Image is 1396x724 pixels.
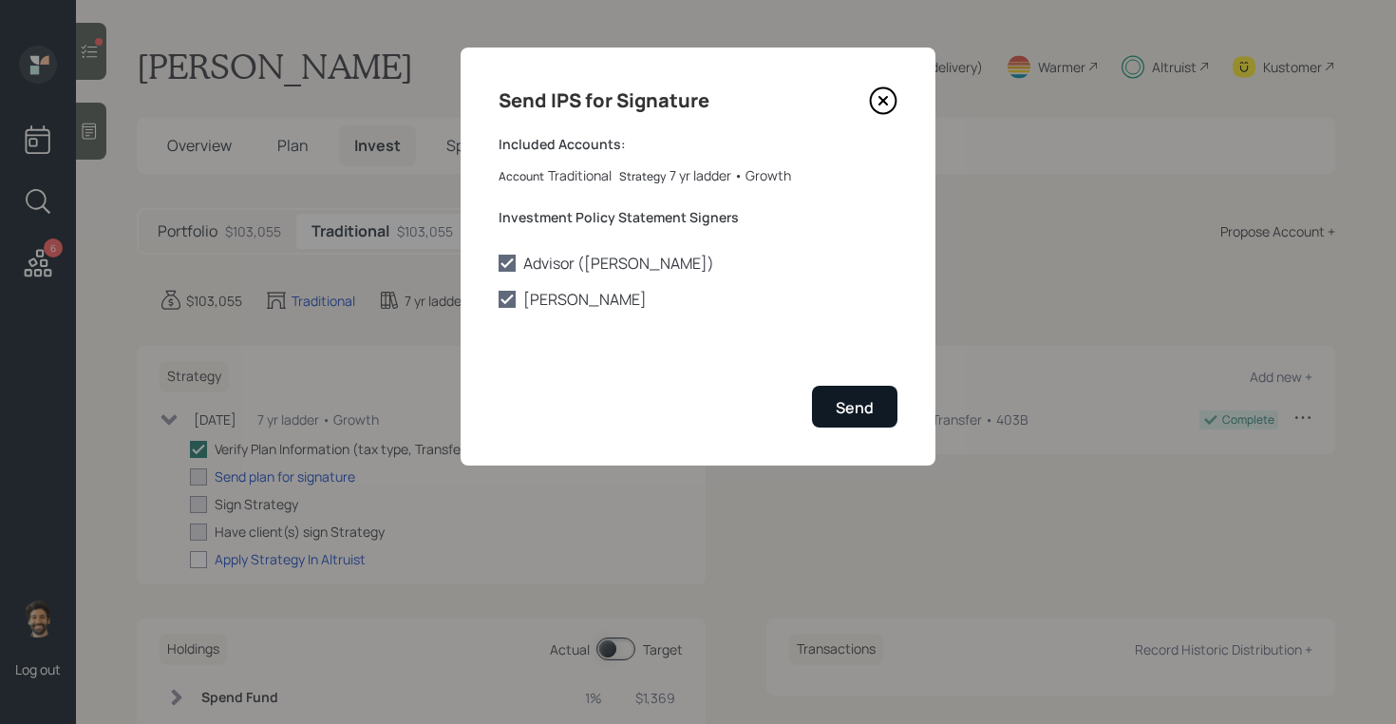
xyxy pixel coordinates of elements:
label: Advisor ([PERSON_NAME]) [499,253,897,274]
div: Send [836,397,874,418]
div: 7 yr ladder • Growth [670,165,791,185]
button: Send [812,386,897,427]
label: Investment Policy Statement Signers [499,208,897,227]
label: Strategy [619,169,666,185]
label: [PERSON_NAME] [499,289,897,310]
div: Traditional [548,165,612,185]
label: Included Accounts: [499,135,897,154]
label: Account [499,169,544,185]
h4: Send IPS for Signature [499,86,709,116]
